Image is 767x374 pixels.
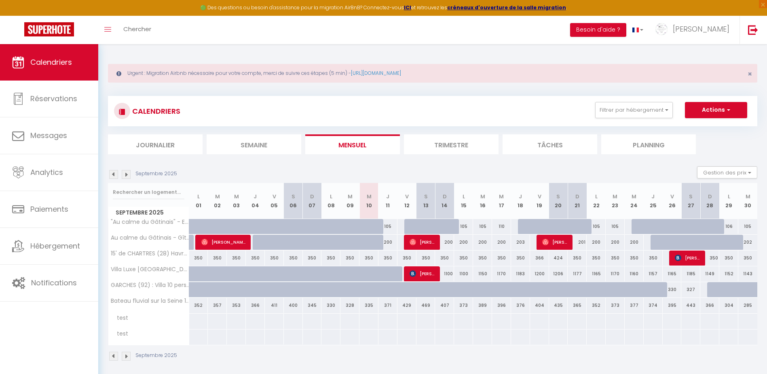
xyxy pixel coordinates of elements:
[30,204,68,214] span: Paiements
[246,251,265,266] div: 350
[254,193,257,200] abbr: J
[110,251,190,257] span: 15' de CHARTRES (28) Havre de paix : magnifique propriété avec [PERSON_NAME]
[503,134,597,154] li: Tâches
[227,183,246,219] th: 03
[492,251,511,266] div: 350
[568,266,587,281] div: 1177
[708,193,712,200] abbr: D
[568,251,587,266] div: 350
[189,183,208,219] th: 01
[6,3,31,28] button: Ouvrir le widget de chat LiveChat
[416,251,435,266] div: 350
[30,57,72,67] span: Calendriers
[227,298,246,313] div: 353
[340,251,359,266] div: 350
[644,183,663,219] th: 25
[108,207,189,219] span: Septembre 2025
[208,251,227,266] div: 350
[681,298,700,313] div: 443
[473,251,492,266] div: 350
[492,219,511,234] div: 110
[738,298,757,313] div: 285
[651,193,655,200] abbr: J
[454,219,473,234] div: 105
[530,251,549,266] div: 366
[738,235,757,250] div: 202
[416,183,435,219] th: 13
[689,193,693,200] abbr: S
[208,183,227,219] th: 02
[404,4,411,11] strong: ICI
[606,219,625,234] div: 105
[738,183,757,219] th: 30
[606,266,625,281] div: 1170
[733,338,761,368] iframe: Chat
[587,251,606,266] div: 350
[424,193,428,200] abbr: S
[542,234,568,250] span: [PERSON_NAME]
[454,298,473,313] div: 373
[284,183,303,219] th: 06
[492,235,511,250] div: 200
[697,166,757,178] button: Gestion des prix
[738,266,757,281] div: 1143
[410,266,435,281] span: [PERSON_NAME]
[378,298,397,313] div: 371
[117,16,157,44] a: Chercher
[549,183,568,219] th: 20
[110,266,190,272] span: Villa Luxe [GEOGRAPHIC_DATA] (78)
[473,235,492,250] div: 200
[473,219,492,234] div: 105
[435,235,454,250] div: 200
[700,298,719,313] div: 366
[538,193,541,200] abbr: V
[473,266,492,281] div: 1150
[404,134,499,154] li: Trimestre
[587,266,606,281] div: 1165
[463,193,465,200] abbr: L
[511,266,530,281] div: 1183
[575,193,579,200] abbr: D
[292,193,295,200] abbr: S
[207,134,301,154] li: Semaine
[606,251,625,266] div: 350
[265,298,284,313] div: 411
[397,251,416,266] div: 350
[303,251,322,266] div: 350
[473,298,492,313] div: 389
[719,219,738,234] div: 106
[135,352,177,359] p: Septembre 2025
[110,282,190,288] span: GARCHES (92) : Villa 10 pers calme et cosy à 20min de [GEOGRAPHIC_DATA]
[435,266,454,281] div: 1100
[663,282,682,297] div: 330
[321,251,340,266] div: 350
[30,241,80,251] span: Hébergement
[663,298,682,313] div: 395
[748,69,752,79] span: ×
[303,298,322,313] div: 345
[310,193,314,200] abbr: D
[675,250,700,266] span: [PERSON_NAME]
[303,183,322,219] th: 07
[613,193,617,200] abbr: M
[367,193,372,200] abbr: M
[340,298,359,313] div: 328
[719,298,738,313] div: 304
[330,193,332,200] abbr: L
[110,219,190,225] span: "Au calme du Gâtinais" - Escapade à deux
[480,193,485,200] abbr: M
[519,193,522,200] abbr: J
[378,251,397,266] div: 350
[681,282,700,297] div: 327
[447,4,566,11] strong: créneaux d'ouverture de la salle migration
[663,183,682,219] th: 26
[492,266,511,281] div: 1170
[606,235,625,250] div: 200
[719,266,738,281] div: 1152
[499,193,504,200] abbr: M
[530,298,549,313] div: 404
[681,183,700,219] th: 27
[234,193,239,200] abbr: M
[321,298,340,313] div: 330
[227,251,246,266] div: 350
